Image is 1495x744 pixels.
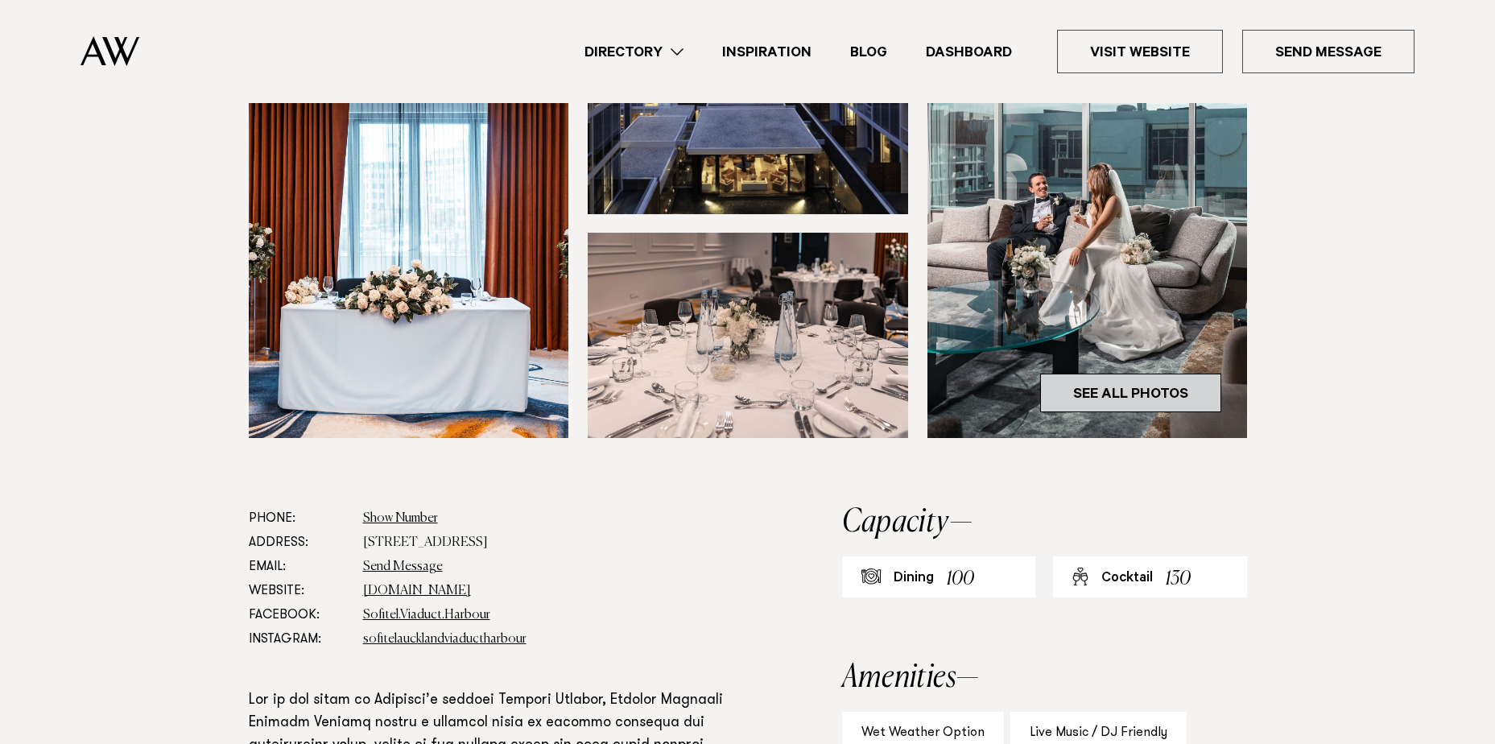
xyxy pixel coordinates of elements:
a: See All Photos [1040,374,1221,412]
a: Send Message [363,560,443,573]
a: [DOMAIN_NAME] [363,585,471,597]
a: Send Message [1242,30,1414,73]
dt: Instagram: [249,627,350,651]
dt: Address: [249,531,350,555]
img: Auckland Weddings Logo [81,36,139,66]
dt: Email: [249,555,350,579]
div: Cocktail [1101,569,1153,589]
a: Inspiration [703,41,831,63]
div: 100 [947,564,974,594]
a: Visit Website [1057,30,1223,73]
dd: [STREET_ADDRESS] [363,531,738,555]
a: sofitelaucklandviaductharbour [363,633,527,646]
a: Directory [565,41,703,63]
div: Dining [894,569,934,589]
dt: Website: [249,579,350,603]
dt: Phone: [249,506,350,531]
dt: Facebook: [249,603,350,627]
h2: Capacity [842,506,1247,539]
a: Blog [831,41,906,63]
a: Show Number [363,512,438,525]
h2: Amenities [842,662,1247,694]
a: Sofitel.Viaduct.Harbour [363,609,490,622]
a: Dashboard [906,41,1031,63]
div: 130 [1166,564,1191,594]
